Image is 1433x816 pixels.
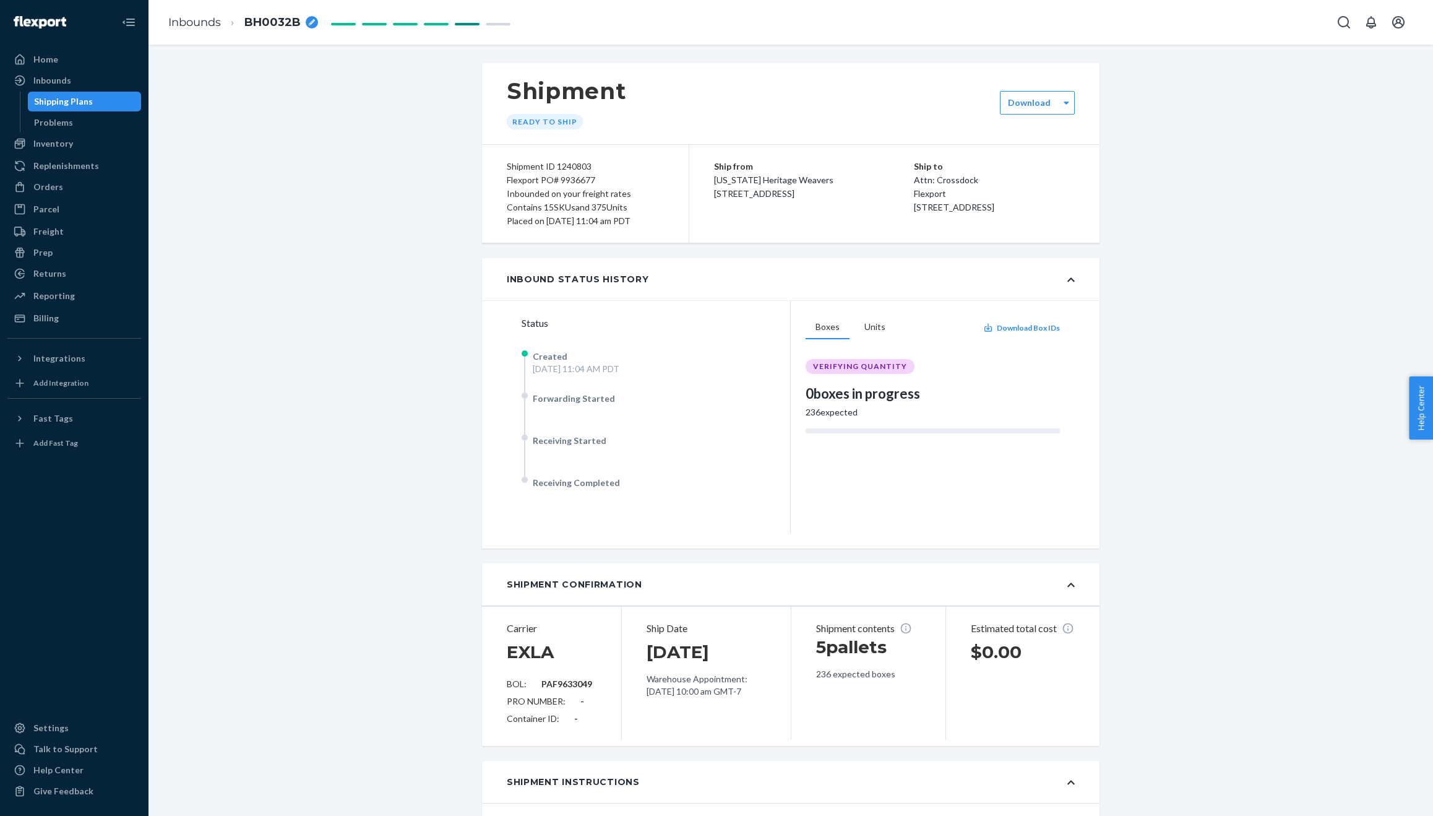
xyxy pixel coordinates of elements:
div: Replenishments [33,160,99,172]
div: 0 boxes in progress [806,384,1060,403]
img: Flexport logo [14,16,66,28]
button: Give Feedback [7,781,141,801]
div: [DATE] 11:04 AM PDT [533,363,619,375]
div: Settings [33,722,69,734]
p: Attn: Crossdock [914,173,1075,187]
button: Units [854,316,895,339]
div: - [580,695,584,708]
span: Receiving Completed [533,477,620,488]
div: Shipping Plans [34,95,93,108]
div: Returns [33,267,66,280]
a: Help Center [7,760,141,780]
h1: Shipment [507,78,626,104]
div: 236 expected [806,406,1060,419]
a: Inbounds [7,71,141,90]
div: Fast Tags [33,412,73,425]
a: Add Fast Tag [7,433,141,453]
div: Home [33,53,58,66]
span: BH0032B [244,15,301,31]
p: Carrier [507,622,596,636]
a: Returns [7,264,141,284]
span: [STREET_ADDRESS] [914,202,994,212]
a: Add Integration [7,373,141,393]
div: Parcel [33,203,59,215]
a: Replenishments [7,156,141,176]
div: Shipment ID 1240803 [507,160,664,173]
span: [US_STATE] Heritage Weavers [STREET_ADDRESS] [714,175,833,199]
h1: $0.00 [971,641,1075,663]
a: Parcel [7,199,141,219]
a: Settings [7,718,141,738]
div: Billing [33,312,59,324]
a: Problems [28,113,142,132]
a: Shipping Plans [28,92,142,111]
div: Add Integration [33,378,88,388]
div: Shipment Confirmation [507,578,642,591]
p: Estimated total cost [971,622,1075,636]
div: Shipment Instructions [507,776,640,788]
div: Prep [33,246,53,259]
div: Inbounds [33,74,71,87]
div: Inventory [33,137,73,150]
div: Inbound Status History [507,273,648,285]
a: Home [7,50,141,69]
div: Flexport PO# 9936677 [507,173,664,187]
div: BOL: [507,678,596,690]
a: Inventory [7,134,141,154]
p: Shipment contents [816,622,921,636]
a: Prep [7,243,141,263]
span: Forwarding Started [533,393,615,404]
div: Inbounded on your freight rates [507,187,664,201]
a: Orders [7,177,141,197]
button: Boxes [806,316,850,339]
label: Download [1008,97,1051,109]
div: Problems [34,116,73,129]
div: Freight [33,225,64,238]
span: Created [533,351,567,362]
h1: [DATE] [647,641,709,663]
div: - [574,713,578,725]
button: Open account menu [1386,10,1411,35]
div: Container ID: [507,713,596,725]
button: Open notifications [1359,10,1384,35]
div: PRO NUMBER: [507,695,596,708]
a: Billing [7,308,141,328]
div: Orders [33,181,63,193]
span: Receiving Started [533,435,606,446]
div: Give Feedback [33,785,93,797]
div: Talk to Support [33,743,98,755]
div: PAF9633049 [541,678,592,690]
h1: 5 pallets [816,636,921,658]
div: Status [522,316,790,331]
h1: EXLA [507,641,554,663]
button: Download Box IDs [983,323,1060,333]
p: Ship Date [647,622,766,636]
p: Warehouse Appointment: [DATE] 10:00 am GMT-7 [647,673,766,698]
div: Help Center [33,764,84,776]
p: Ship from [714,160,914,173]
a: Inbounds [168,15,221,29]
button: Open Search Box [1332,10,1356,35]
button: Talk to Support [7,739,141,759]
a: Reporting [7,286,141,306]
div: Contains 15 SKUs and 375 Units [507,201,664,214]
span: VERIFYING QUANTITY [813,362,907,371]
iframe: Opens a widget where you can chat to one of our agents [1353,779,1421,810]
button: Fast Tags [7,409,141,428]
div: Placed on [DATE] 11:04 am PDT [507,214,664,228]
div: Ready to ship [507,114,583,129]
div: Reporting [33,290,75,302]
p: 236 expected boxes [816,668,921,680]
button: Help Center [1409,376,1433,440]
p: Ship to [914,160,1075,173]
div: Add Fast Tag [33,438,78,448]
button: Integrations [7,349,141,368]
p: Flexport [914,187,1075,201]
a: Freight [7,222,141,241]
div: Integrations [33,352,85,365]
button: Close Navigation [116,10,141,35]
ol: breadcrumbs [158,4,328,41]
